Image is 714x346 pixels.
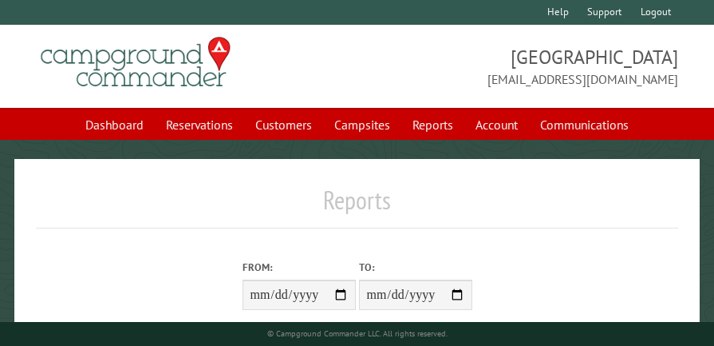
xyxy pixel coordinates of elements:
a: Campsites [325,109,400,140]
small: © Campground Commander LLC. All rights reserved. [267,328,448,339]
label: To: [359,260,472,275]
h1: Reports [36,185,679,229]
a: Customers [246,109,321,140]
a: Communications [531,109,638,140]
a: Reservations [156,109,243,140]
a: Dashboard [76,109,153,140]
span: [GEOGRAPHIC_DATA] [EMAIL_ADDRESS][DOMAIN_NAME] [357,44,679,89]
a: Account [466,109,527,140]
label: From: [243,260,356,275]
a: Reports [403,109,463,140]
img: Campground Commander [36,31,235,93]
